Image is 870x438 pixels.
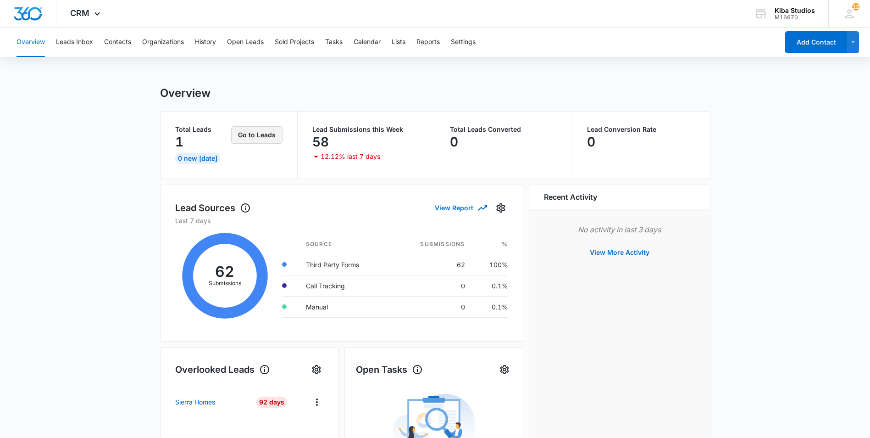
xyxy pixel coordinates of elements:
[852,3,859,11] span: 12
[256,397,287,408] div: 92 Days
[175,363,270,376] h1: Overlooked Leads
[391,254,472,275] td: 62
[175,397,245,407] a: Sierra Homes
[325,28,343,57] button: Tasks
[17,28,45,57] button: Overview
[70,8,89,18] span: CRM
[391,275,472,296] td: 0
[356,363,423,376] h1: Open Tasks
[354,28,381,57] button: Calendar
[312,126,420,133] p: Lead Submissions this Week
[544,191,597,202] h6: Recent Activity
[175,153,220,164] div: 0 New [DATE]
[785,31,847,53] button: Add Contact
[299,296,391,317] td: Manual
[775,7,815,14] div: account name
[231,131,283,139] a: Go to Leads
[775,14,815,21] div: account id
[472,296,508,317] td: 0.1%
[450,126,558,133] p: Total Leads Converted
[587,135,595,149] p: 0
[175,201,251,215] h1: Lead Sources
[299,235,391,254] th: Source
[310,395,324,409] button: Actions
[175,397,215,407] p: Sierra Homes
[104,28,131,57] button: Contacts
[493,201,508,215] button: Settings
[852,3,859,11] div: notifications count
[56,28,93,57] button: Leads Inbox
[587,126,695,133] p: Lead Conversion Rate
[299,275,391,296] td: Call Tracking
[472,275,508,296] td: 0.1%
[416,28,440,57] button: Reports
[472,254,508,275] td: 100%
[309,362,324,377] button: Settings
[175,126,230,133] p: Total Leads
[392,28,405,57] button: Lists
[321,153,380,160] p: 12.12% last 7 days
[435,200,486,216] button: View Report
[195,28,216,57] button: History
[231,126,283,144] button: Go to Leads
[227,28,264,57] button: Open Leads
[391,296,472,317] td: 0
[142,28,184,57] button: Organizations
[160,86,211,100] h1: Overview
[497,362,512,377] button: Settings
[451,28,476,57] button: Settings
[312,135,329,149] p: 58
[175,135,183,149] p: 1
[472,235,508,254] th: %
[544,224,695,235] p: No activity in last 3 days
[391,235,472,254] th: Submissions
[581,241,659,264] button: View More Activity
[175,216,508,225] p: Last 7 days
[275,28,314,57] button: Sold Projects
[299,254,391,275] td: Third Party Forms
[450,135,458,149] p: 0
